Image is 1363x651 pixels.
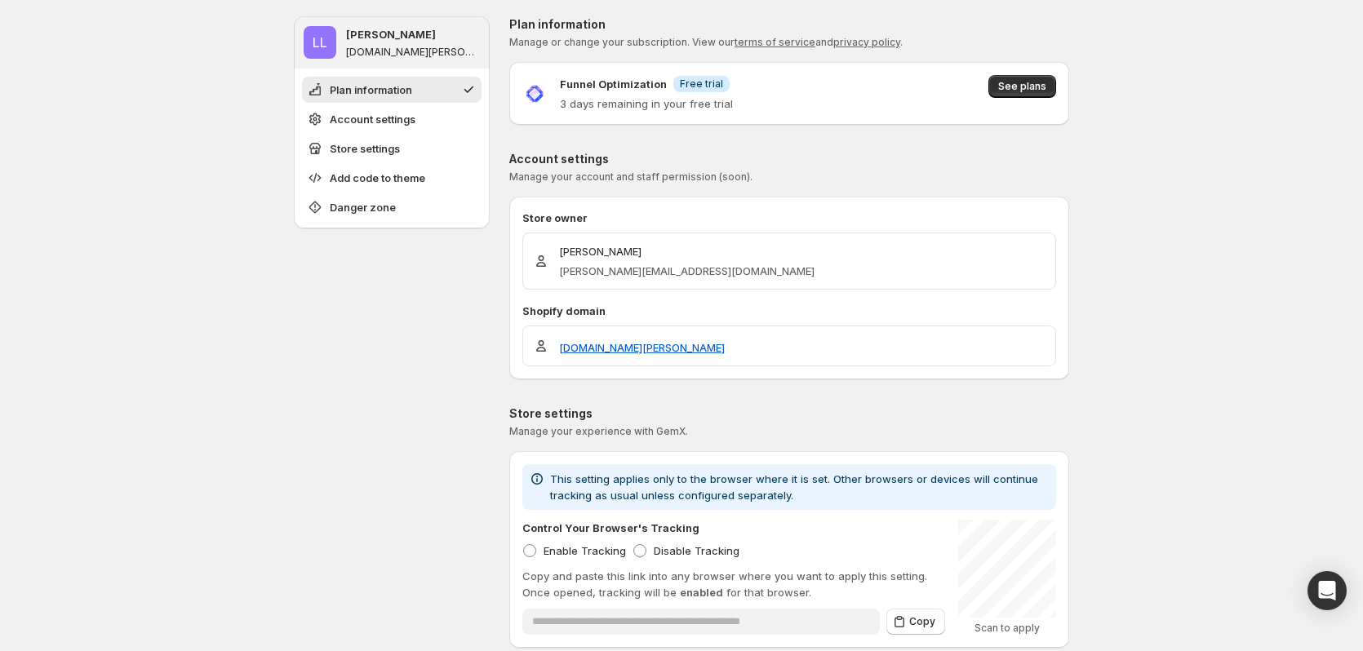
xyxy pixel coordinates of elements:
span: Account settings [330,111,415,127]
img: Funnel Optimization [522,82,547,106]
span: This setting applies only to the browser where it is set. Other browsers or devices will continue... [550,472,1038,502]
span: Plan information [330,82,412,98]
button: Copy [886,609,945,635]
span: Manage your account and staff permission (soon). [509,170,753,183]
span: See plans [998,80,1046,93]
p: Account settings [509,151,1069,167]
button: Add code to theme [302,165,482,191]
button: Account settings [302,106,482,132]
p: Control Your Browser's Tracking [522,520,699,536]
p: Funnel Optimization [560,76,667,92]
button: Plan information [302,77,482,103]
span: Copy [909,615,935,628]
p: [PERSON_NAME] [346,26,436,42]
button: See plans [988,75,1056,98]
span: Disable Tracking [654,544,739,557]
p: 3 days remaining in your free trial [560,95,733,112]
p: Copy and paste this link into any browser where you want to apply this setting. Once opened, trac... [522,568,945,600]
a: privacy policy [833,36,900,48]
p: Shopify domain [522,303,1056,319]
span: enabled [680,586,723,599]
span: Manage your experience with GemX. [509,425,688,437]
div: Open Intercom Messenger [1308,571,1347,610]
span: Add code to theme [330,170,425,186]
span: Store settings [330,140,400,157]
span: Free trial [680,77,723,91]
span: Danger zone [330,199,396,215]
p: Plan information [509,16,1069,33]
text: LL [313,34,327,51]
a: terms of service [735,36,815,48]
button: Store settings [302,135,482,162]
p: [DOMAIN_NAME][PERSON_NAME] [346,46,480,59]
p: Store owner [522,210,1056,226]
button: Danger zone [302,194,482,220]
span: Manage or change your subscription. View our and . [509,36,903,48]
p: [PERSON_NAME][EMAIL_ADDRESS][DOMAIN_NAME] [559,263,815,279]
p: [PERSON_NAME] [559,243,815,259]
span: Lisa Le [304,26,336,59]
span: Enable Tracking [544,544,626,557]
a: [DOMAIN_NAME][PERSON_NAME] [559,339,725,356]
p: Scan to apply [958,622,1056,635]
p: Store settings [509,405,1069,422]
